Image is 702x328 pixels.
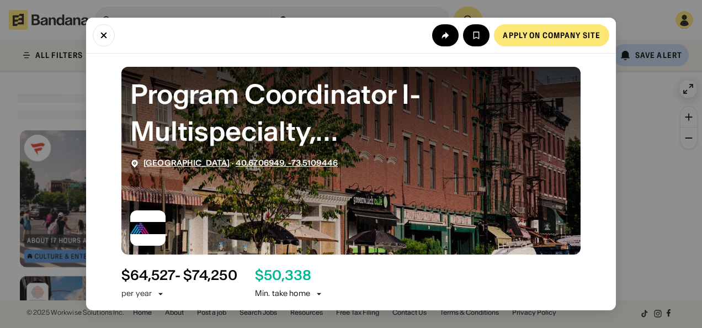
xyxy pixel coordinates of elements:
a: [GEOGRAPHIC_DATA] [143,158,230,168]
div: · [143,158,338,168]
div: Program Coordinator I- Multispecialty, Wantagh, Long Island, New York, Full Time, Days, Offsite [130,76,572,150]
button: Close [93,24,115,46]
img: Mount Sinai logo [130,210,166,246]
div: $ 50,338 [255,268,312,284]
div: per year [121,288,152,299]
div: $ 64,527 - $74,250 [121,268,237,284]
div: Min. take home [255,288,323,299]
div: Apply on company site [503,31,600,39]
a: Apply on company site [494,24,609,46]
a: 40.6706949, -73.5109446 [236,158,338,168]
